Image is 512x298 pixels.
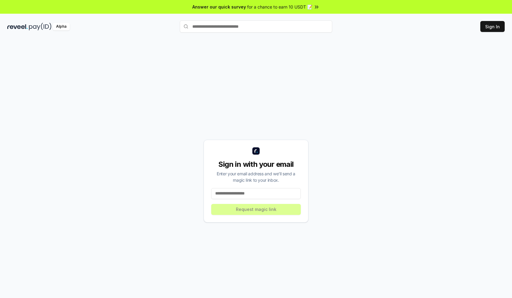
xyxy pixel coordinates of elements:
[247,4,312,10] span: for a chance to earn 10 USDT 📝
[7,23,28,30] img: reveel_dark
[192,4,246,10] span: Answer our quick survey
[211,160,301,169] div: Sign in with your email
[53,23,70,30] div: Alpha
[211,170,301,183] div: Enter your email address and we’ll send a magic link to your inbox.
[252,147,260,155] img: logo_small
[29,23,52,30] img: pay_id
[480,21,505,32] button: Sign In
